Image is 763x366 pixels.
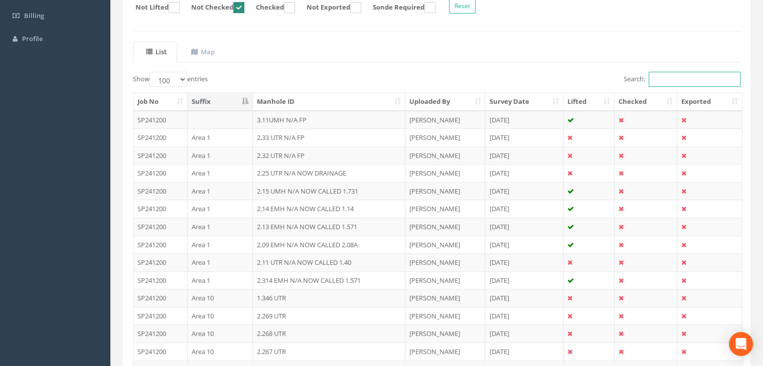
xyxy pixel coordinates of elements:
th: Manhole ID: activate to sort column ascending [253,93,405,111]
td: [PERSON_NAME] [405,111,486,129]
td: [DATE] [485,128,563,146]
td: SP241200 [133,164,188,182]
th: Suffix: activate to sort column descending [188,93,253,111]
td: Area 10 [188,324,253,342]
td: SP241200 [133,218,188,236]
label: Show entries [133,72,208,87]
select: Showentries [149,72,187,87]
td: [PERSON_NAME] [405,182,486,200]
td: [DATE] [485,307,563,325]
td: SP241200 [133,128,188,146]
label: Search: [624,72,740,87]
uib-tab-heading: Map [191,47,215,56]
td: [DATE] [485,111,563,129]
span: Profile [22,34,43,43]
td: SP241200 [133,200,188,218]
td: Area 1 [188,182,253,200]
td: [PERSON_NAME] [405,218,486,236]
label: Not Lifted [125,2,180,13]
td: [PERSON_NAME] [405,324,486,342]
td: [PERSON_NAME] [405,200,486,218]
td: 2.32 UTR N/A FP [253,146,405,164]
td: [PERSON_NAME] [405,236,486,254]
td: 2.268 UTR [253,324,405,342]
th: Survey Date: activate to sort column ascending [485,93,563,111]
td: 2.267 UTR [253,342,405,360]
td: SP241200 [133,324,188,342]
td: Area 1 [188,253,253,271]
td: [PERSON_NAME] [405,342,486,360]
td: [PERSON_NAME] [405,164,486,182]
td: 2.09 EMH N/A NOW CALLED 2.08A [253,236,405,254]
td: [PERSON_NAME] [405,146,486,164]
td: [DATE] [485,236,563,254]
th: Lifted: activate to sort column ascending [563,93,615,111]
td: Area 10 [188,342,253,360]
td: Area 1 [188,128,253,146]
td: [PERSON_NAME] [405,289,486,307]
td: [DATE] [485,218,563,236]
span: Billing [24,11,44,20]
td: [DATE] [485,271,563,289]
td: Area 1 [188,200,253,218]
a: List [133,42,177,62]
label: Not Exported [296,2,361,13]
td: [DATE] [485,289,563,307]
td: Area 10 [188,289,253,307]
td: SP241200 [133,253,188,271]
a: Map [178,42,225,62]
td: [PERSON_NAME] [405,271,486,289]
td: Area 1 [188,164,253,182]
td: Area 1 [188,271,253,289]
td: 3.11UMH N/A FP [253,111,405,129]
td: [PERSON_NAME] [405,128,486,146]
td: SP241200 [133,111,188,129]
td: SP241200 [133,307,188,325]
th: Exported: activate to sort column ascending [677,93,742,111]
td: [DATE] [485,324,563,342]
td: [PERSON_NAME] [405,307,486,325]
td: Area 1 [188,218,253,236]
td: Area 10 [188,307,253,325]
td: SP241200 [133,271,188,289]
label: Sonde Required [363,2,435,13]
td: [DATE] [485,182,563,200]
td: [DATE] [485,146,563,164]
uib-tab-heading: List [146,47,167,56]
td: 2.314 EMH N/A NOW CALLED 1.571 [253,271,405,289]
td: 2.11 UTR N/A NOW CALLED 1.40 [253,253,405,271]
input: Search: [649,72,740,87]
label: Checked [246,2,295,13]
td: SP241200 [133,342,188,360]
label: Not Checked [181,2,244,13]
td: [DATE] [485,342,563,360]
td: 1.346 UTR [253,289,405,307]
td: 2.15 UMH N/A NOW CALLED 1.731 [253,182,405,200]
td: 2.13 EMH N/A NOW CALLED 1.571 [253,218,405,236]
td: [DATE] [485,164,563,182]
td: SP241200 [133,236,188,254]
div: Open Intercom Messenger [729,332,753,356]
td: 2.25 UTR N/A NOW DRAINAGE [253,164,405,182]
th: Checked: activate to sort column ascending [615,93,677,111]
td: Area 1 [188,146,253,164]
td: 2.269 UTR [253,307,405,325]
td: [DATE] [485,200,563,218]
th: Job No: activate to sort column ascending [133,93,188,111]
td: Area 1 [188,236,253,254]
td: [DATE] [485,253,563,271]
th: Uploaded By: activate to sort column ascending [405,93,486,111]
td: [PERSON_NAME] [405,253,486,271]
td: 2.33 UTR N/A FP [253,128,405,146]
td: 2.14 EMH N/A NOW CALLED 1.14 [253,200,405,218]
td: SP241200 [133,146,188,164]
td: SP241200 [133,289,188,307]
td: SP241200 [133,182,188,200]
